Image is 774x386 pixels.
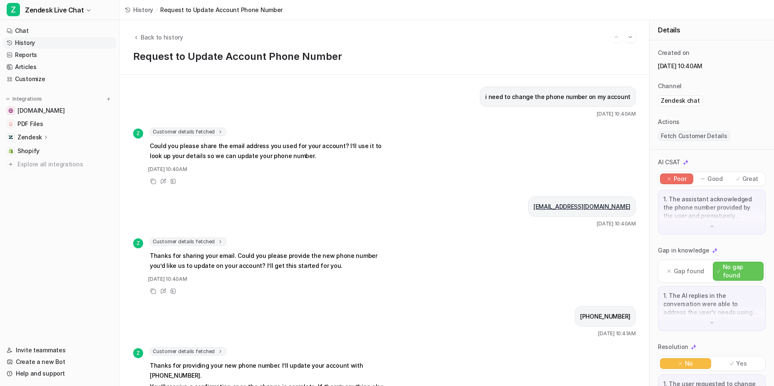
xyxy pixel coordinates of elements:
p: Channel [658,82,682,90]
p: No [685,359,693,368]
a: Explore all integrations [3,158,116,170]
span: Zendesk Live Chat [25,4,84,16]
p: Good [707,175,723,183]
p: No gap found [723,263,760,280]
span: [DATE] 10:41AM [598,330,636,337]
img: expand menu [5,96,11,102]
a: [EMAIL_ADDRESS][DOMAIN_NAME] [533,203,630,210]
img: Zendesk [8,135,13,140]
span: Fetch Customer Details [658,131,730,141]
a: anurseinthemaking.com[DOMAIN_NAME] [3,105,116,116]
button: Integrations [3,95,45,103]
span: Back to history [141,33,183,42]
img: anurseinthemaking.com [8,108,13,113]
span: Z [133,129,143,139]
img: down-arrow [709,223,715,229]
span: Z [133,238,143,248]
img: menu_add.svg [106,96,112,102]
h1: Request to Update Account Phone Number [133,51,636,63]
p: Poor [674,175,687,183]
span: Z [7,3,20,16]
p: Great [742,175,759,183]
a: ShopifyShopify [3,145,116,157]
img: explore all integrations [7,160,15,168]
p: Gap found [674,267,704,275]
span: Customer details fetched [150,238,226,246]
a: Customize [3,73,116,85]
img: Shopify [8,148,13,153]
span: Shopify [17,147,40,155]
button: Back to history [133,33,183,42]
p: 1. The assistant acknowledged the phone number provided by the user and prematurely confirmed tha... [663,195,760,220]
span: Customer details fetched [150,128,226,136]
span: / [156,5,158,14]
p: Resolution [658,343,688,351]
img: Next session [628,33,633,41]
p: Integrations [12,96,42,102]
span: [DATE] 10:40AM [597,110,636,118]
p: Actions [658,118,680,126]
button: Go to previous session [611,32,622,42]
p: Yes [736,359,747,368]
span: [DATE] 10:40AM [148,166,187,173]
img: down-arrow [709,320,715,326]
a: Chat [3,25,116,37]
img: PDF Files [8,121,13,126]
p: i need to change the phone number on my account [485,92,630,102]
a: Reports [3,49,116,61]
p: 1. The AI replies in the conversation were able to address the user's needs using generic knowled... [663,292,760,317]
span: Customer details fetched [150,347,226,356]
p: AI CSAT [658,158,680,166]
a: PDF FilesPDF Files [3,118,116,130]
span: Request to Update Account Phone Number [160,5,283,14]
a: Invite teammates [3,344,116,356]
span: History [133,5,153,14]
p: [DATE] 10:40AM [658,62,766,70]
p: [PHONE_NUMBER] [580,312,630,322]
a: Articles [3,61,116,73]
a: History [3,37,116,49]
p: Zendesk chat [661,96,700,105]
a: Help and support [3,368,116,379]
span: [DATE] 10:40AM [148,275,187,283]
p: Thanks for providing your new phone number. I’ll update your account with [PHONE_NUMBER]. [150,361,393,381]
span: [DATE] 10:40AM [597,220,636,228]
a: Create a new Bot [3,356,116,368]
p: Zendesk [17,133,42,141]
span: Explore all integrations [17,158,113,171]
p: Created on [658,49,690,57]
img: Previous session [613,33,619,41]
p: Thanks for sharing your email. Could you please provide the new phone number you’d like us to upd... [150,251,393,271]
a: History [125,5,153,14]
span: Z [133,348,143,358]
span: PDF Files [17,120,43,128]
span: [DOMAIN_NAME] [17,106,64,115]
p: Could you please share the email address you used for your account? I’ll use it to look up your d... [150,141,393,161]
div: Details [650,20,774,40]
button: Go to next session [625,32,636,42]
p: Gap in knowledge [658,246,709,255]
